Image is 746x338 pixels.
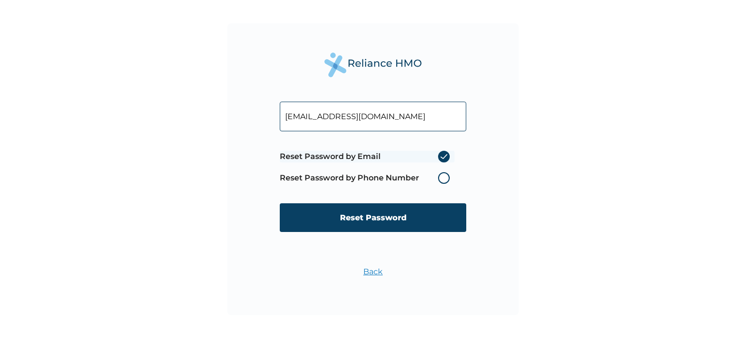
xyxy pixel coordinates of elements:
[324,53,422,77] img: Reliance Health's Logo
[280,172,455,184] label: Reset Password by Phone Number
[280,203,466,232] input: Reset Password
[363,267,383,276] a: Back
[280,102,466,131] input: Your Enrollee ID or Email Address
[280,151,455,162] label: Reset Password by Email
[280,146,455,189] span: Password reset method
